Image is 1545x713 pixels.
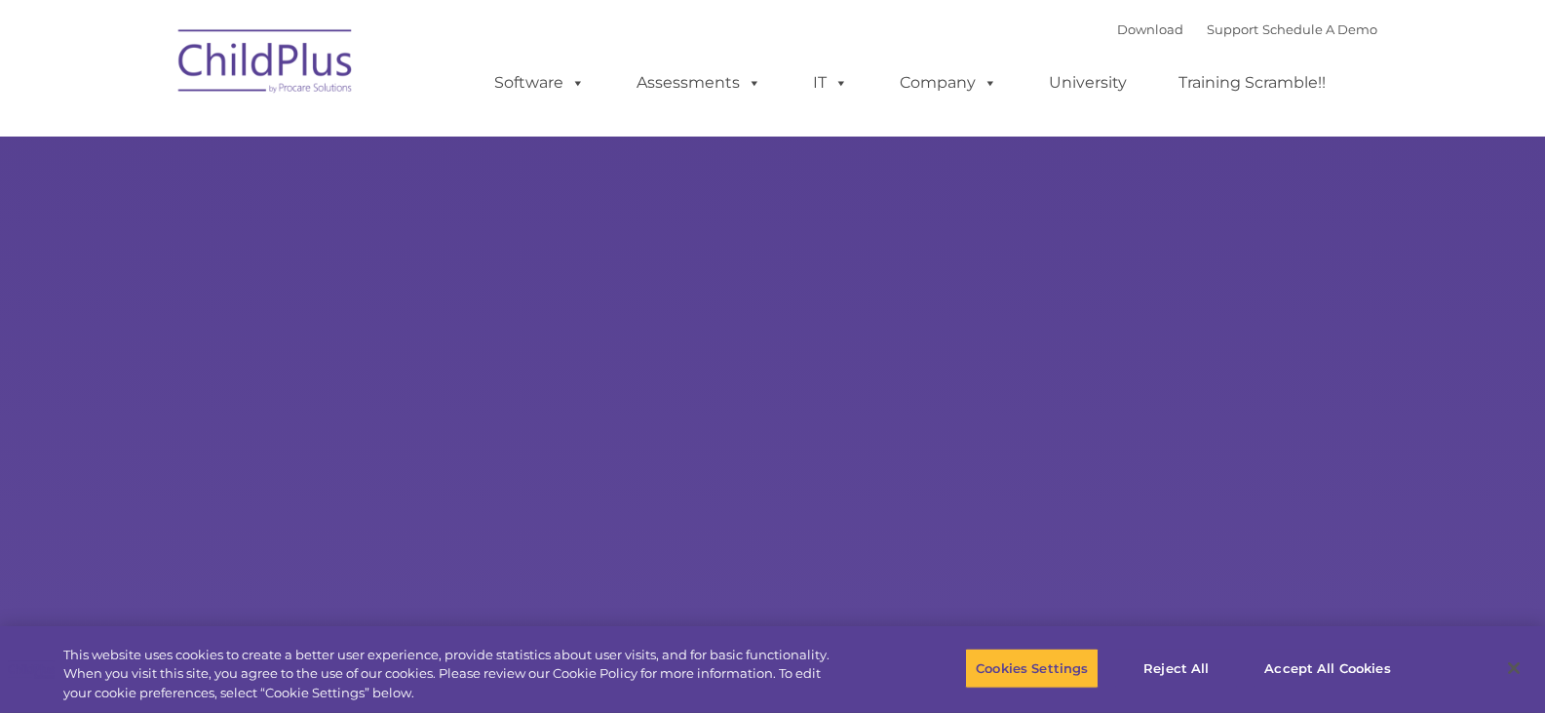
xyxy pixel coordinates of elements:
[1492,647,1535,690] button: Close
[793,63,868,102] a: IT
[1262,21,1377,37] a: Schedule A Demo
[1117,21,1183,37] a: Download
[1207,21,1258,37] a: Support
[965,648,1099,689] button: Cookies Settings
[1159,63,1345,102] a: Training Scramble!!
[63,646,850,703] div: This website uses cookies to create a better user experience, provide statistics about user visit...
[880,63,1017,102] a: Company
[1029,63,1146,102] a: University
[1254,648,1401,689] button: Accept All Cookies
[169,16,364,113] img: ChildPlus by Procare Solutions
[1115,648,1237,689] button: Reject All
[1117,21,1377,37] font: |
[617,63,781,102] a: Assessments
[475,63,604,102] a: Software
